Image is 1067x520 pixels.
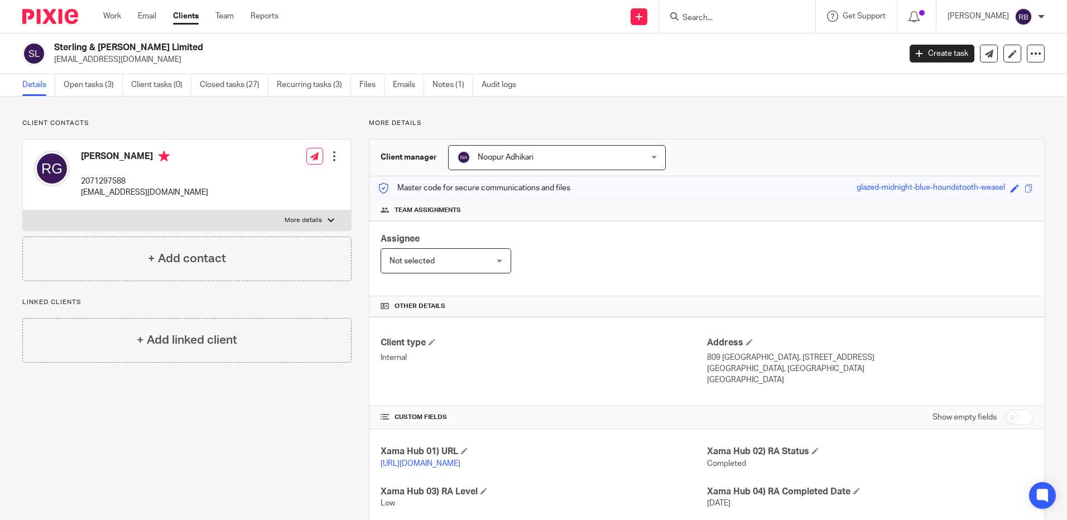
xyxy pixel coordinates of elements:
[707,460,746,468] span: Completed
[457,151,470,164] img: svg%3E
[359,74,384,96] a: Files
[158,151,170,162] i: Primary
[54,42,725,54] h2: Sterling & [PERSON_NAME] Limited
[200,74,268,96] a: Closed tasks (27)
[395,206,461,215] span: Team assignments
[22,119,352,128] p: Client contacts
[381,460,460,468] a: [URL][DOMAIN_NAME]
[251,11,278,22] a: Reports
[381,413,706,422] h4: CUSTOM FIELDS
[22,298,352,307] p: Linked clients
[707,352,1033,363] p: 809 [GEOGRAPHIC_DATA], [STREET_ADDRESS]
[173,11,199,22] a: Clients
[933,412,997,423] label: Show empty fields
[34,151,70,186] img: svg%3E
[707,363,1033,374] p: [GEOGRAPHIC_DATA], [GEOGRAPHIC_DATA]
[22,42,46,65] img: svg%3E
[369,119,1045,128] p: More details
[277,74,351,96] a: Recurring tasks (3)
[707,499,730,507] span: [DATE]
[857,182,1005,195] div: glazed-midnight-blue-houndstooth-weasel
[482,74,525,96] a: Audit logs
[138,11,156,22] a: Email
[432,74,473,96] a: Notes (1)
[81,176,208,187] p: 2071297588
[381,234,420,243] span: Assignee
[381,446,706,458] h4: Xama Hub 01) URL
[381,352,706,363] p: Internal
[707,337,1033,349] h4: Address
[381,486,706,498] h4: Xama Hub 03) RA Level
[381,152,437,163] h3: Client manager
[81,187,208,198] p: [EMAIL_ADDRESS][DOMAIN_NAME]
[1015,8,1032,26] img: svg%3E
[215,11,234,22] a: Team
[681,13,782,23] input: Search
[381,499,395,507] span: Low
[910,45,974,62] a: Create task
[148,250,226,267] h4: + Add contact
[381,337,706,349] h4: Client type
[395,302,445,311] span: Other details
[22,74,55,96] a: Details
[948,11,1009,22] p: [PERSON_NAME]
[707,486,1033,498] h4: Xama Hub 04) RA Completed Date
[478,153,533,161] span: Noopur Adhikari
[285,216,322,225] p: More details
[390,257,435,265] span: Not selected
[22,9,78,24] img: Pixie
[843,12,886,20] span: Get Support
[378,182,570,194] p: Master code for secure communications and files
[54,54,893,65] p: [EMAIL_ADDRESS][DOMAIN_NAME]
[131,74,191,96] a: Client tasks (0)
[393,74,424,96] a: Emails
[103,11,121,22] a: Work
[137,331,237,349] h4: + Add linked client
[64,74,123,96] a: Open tasks (3)
[81,151,208,165] h4: [PERSON_NAME]
[707,374,1033,386] p: [GEOGRAPHIC_DATA]
[707,446,1033,458] h4: Xama Hub 02) RA Status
